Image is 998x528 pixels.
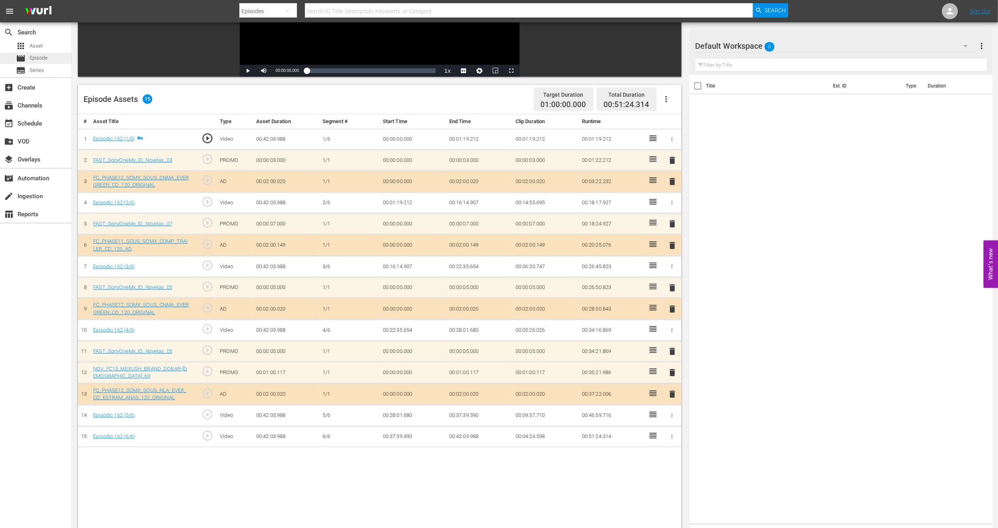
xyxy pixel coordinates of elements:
[380,426,446,447] td: 00:37:39.390
[201,323,213,335] span: play_circle_outline
[319,235,380,256] td: 1/1
[93,284,172,290] a: FAST_SonyOneMx_ID_Novelas_05
[4,209,14,219] span: Reports
[143,94,152,104] span: 15
[201,365,213,377] span: play_circle_outline
[84,94,152,104] div: Episode Assets
[253,171,319,192] td: 00:02:00.020
[217,320,253,341] td: Video
[512,341,579,362] td: 00:00:05.000
[253,235,319,256] td: 00:02:00.149
[319,213,380,235] td: 1/1
[604,89,649,100] div: Total Duration
[512,383,579,405] td: 00:02:00.020
[4,191,14,201] span: Ingestion
[201,302,213,314] span: play_circle_outline
[765,38,775,55] span: 0
[446,235,512,256] td: 00:02:00.149
[217,256,253,277] td: Video
[253,362,319,383] td: 00:01:00.117
[253,320,319,341] td: 00:42:03.988
[78,426,90,447] td: 15
[201,281,213,293] span: play_circle_outline
[78,362,90,383] td: 12
[512,256,579,277] td: 00:06:20.747
[201,259,213,271] span: play_circle_outline
[667,367,677,379] button: delete
[16,54,26,63] span: Episode
[4,137,14,146] span: VOD
[970,8,990,14] a: Sign Out
[93,433,135,439] a: Episodio 162 (6/6)
[253,277,319,298] td: 00:00:05.000
[579,277,645,298] td: 00:26:50.823
[380,341,446,362] td: 00:00:00.000
[541,100,586,110] span: 01:00:00.000
[380,362,446,383] td: 00:00:00.000
[579,256,645,277] td: 00:26:45.823
[201,430,213,442] span: play_circle_outline
[579,192,645,213] td: 00:18:17.927
[984,240,998,288] button: Open Feedback Widget
[446,150,512,171] td: 00:00:03.000
[667,155,677,165] span: delete
[276,68,299,73] span: 00:00:00.000
[446,171,512,192] td: 00:02:00.020
[667,177,677,186] span: delete
[579,129,645,150] td: 00:01:19.212
[253,129,319,150] td: 00:42:03.988
[456,65,472,77] button: Captions
[380,235,446,256] td: 00:00:00.000
[512,192,579,213] td: 00:14:55.695
[30,42,43,50] span: Asset
[217,362,253,383] td: PROMO
[380,213,446,235] td: 00:00:00.000
[93,135,135,141] a: Episodio 162 (1/6)
[240,65,256,77] button: Play
[512,320,579,341] td: 00:05:26.026
[78,405,90,426] td: 14
[319,171,380,192] td: 1/1
[504,65,520,77] button: Fullscreen
[446,362,512,383] td: 00:01:00.117
[380,277,446,298] td: 00:00:00.000
[446,383,512,405] td: 00:02:00.020
[579,171,645,192] td: 00:03:22.232
[512,150,579,171] td: 00:00:03.000
[90,114,193,129] th: Asset Title
[446,129,512,150] td: 00:01:19.212
[201,387,213,399] span: play_circle_outline
[217,213,253,235] td: PROMO
[30,54,48,62] span: Episode
[319,114,380,129] th: Segment #
[217,114,253,129] th: Type
[5,6,14,16] span: menu
[512,114,579,129] th: Clip Duration
[579,383,645,405] td: 00:37:22.006
[4,155,14,164] span: Overlays
[446,192,512,213] td: 00:16:14.907
[16,41,26,51] span: Asset
[667,218,677,230] button: delete
[667,282,677,293] button: delete
[579,405,645,426] td: 00:46:59.716
[472,65,488,77] button: Jump To Time
[201,196,213,208] span: play_circle_outline
[253,341,319,362] td: 00:00:05.000
[319,383,380,405] td: 1/1
[667,239,677,251] button: delete
[380,383,446,405] td: 00:00:00.000
[512,171,579,192] td: 00:02:00.020
[217,277,253,298] td: PROMO
[977,36,987,56] button: more_vert
[319,320,380,341] td: 4/6
[93,327,135,333] a: Episodio 162 (4/6)
[579,150,645,171] td: 00:01:22.212
[78,129,90,150] td: 1
[667,304,677,314] span: delete
[667,389,677,400] button: delete
[667,241,677,250] span: delete
[440,65,456,77] button: Playback Rate
[319,341,380,362] td: 1/1
[319,192,380,213] td: 2/6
